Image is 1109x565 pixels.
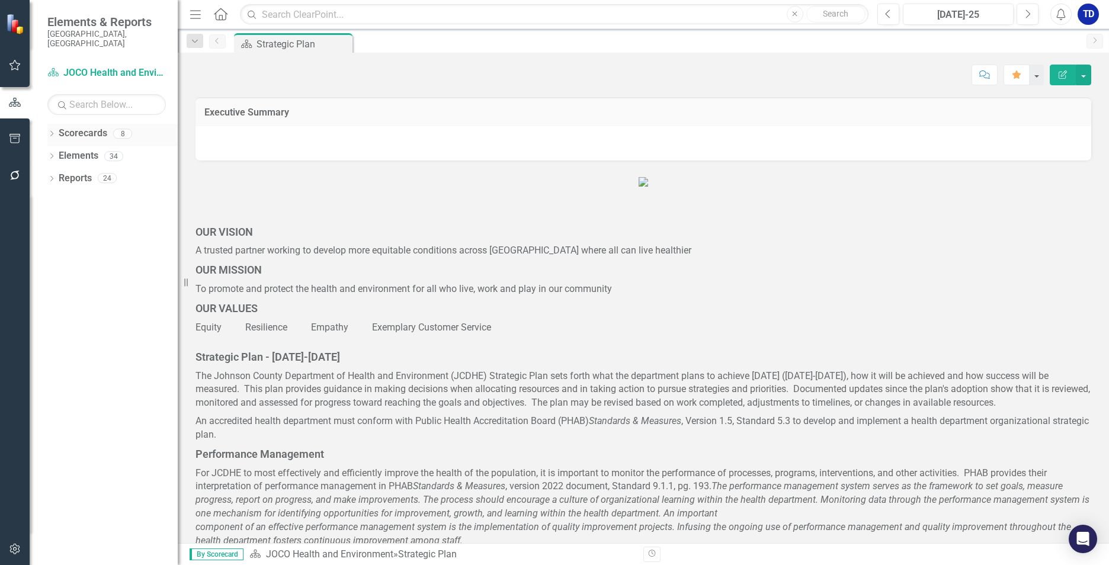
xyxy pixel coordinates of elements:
div: Open Intercom Messenger [1069,525,1097,553]
strong: Strategic Plan - [DATE]-[DATE] [195,351,340,363]
em: Standards & Measures [413,480,505,492]
a: JOCO Health and Environment [47,66,166,80]
strong: OUR VISION [195,226,253,238]
img: JCDHE%20Logo%20(2).JPG [639,177,648,187]
a: Reports [59,172,92,185]
strong: OUR MISSION [195,264,262,276]
button: Search [806,6,866,23]
span: OUR VALUES [195,302,258,314]
button: TD [1078,4,1099,25]
a: Scorecards [59,127,107,140]
p: The Johnson County Department of Health and Environment (JCDHE) Strategic Plan sets forth what th... [195,367,1091,413]
p: A trusted partner working to develop more equitable conditions across [GEOGRAPHIC_DATA] where all... [195,242,1091,260]
input: Search Below... [47,94,166,115]
span: Elements & Reports [47,15,166,29]
a: JOCO Health and Environment [266,548,393,560]
p: To promote and protect the health and environment for all who live, work and play in our community [195,280,1091,298]
div: Strategic Plan [398,548,457,560]
img: ClearPoint Strategy [6,14,27,34]
em: Standards & Measures [589,415,681,426]
a: Elements [59,149,98,163]
span: By Scorecard [190,548,243,560]
span: Search [823,9,848,18]
p: Equity Resilience Empathy Exemplary Customer Service [195,319,1091,335]
div: Strategic Plan [257,37,350,52]
input: Search ClearPoint... [240,4,868,25]
small: [GEOGRAPHIC_DATA], [GEOGRAPHIC_DATA] [47,29,166,49]
div: 24 [98,174,117,184]
em: The performance management system serves as the framework to set goals, measure progress, report ... [195,480,1089,545]
button: [DATE]-25 [903,4,1014,25]
div: 8 [113,129,132,139]
p: For JCDHE to most effectively and efficiently improve the health of the population, it is importa... [195,464,1091,550]
strong: Performance Management [195,448,324,460]
div: [DATE]-25 [907,8,1009,22]
h3: Executive Summary [204,107,1082,118]
div: 34 [104,151,123,161]
p: An accredited health department must conform with Public Health Accreditation Board (PHAB) , Vers... [195,412,1091,444]
div: » [249,548,634,561]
